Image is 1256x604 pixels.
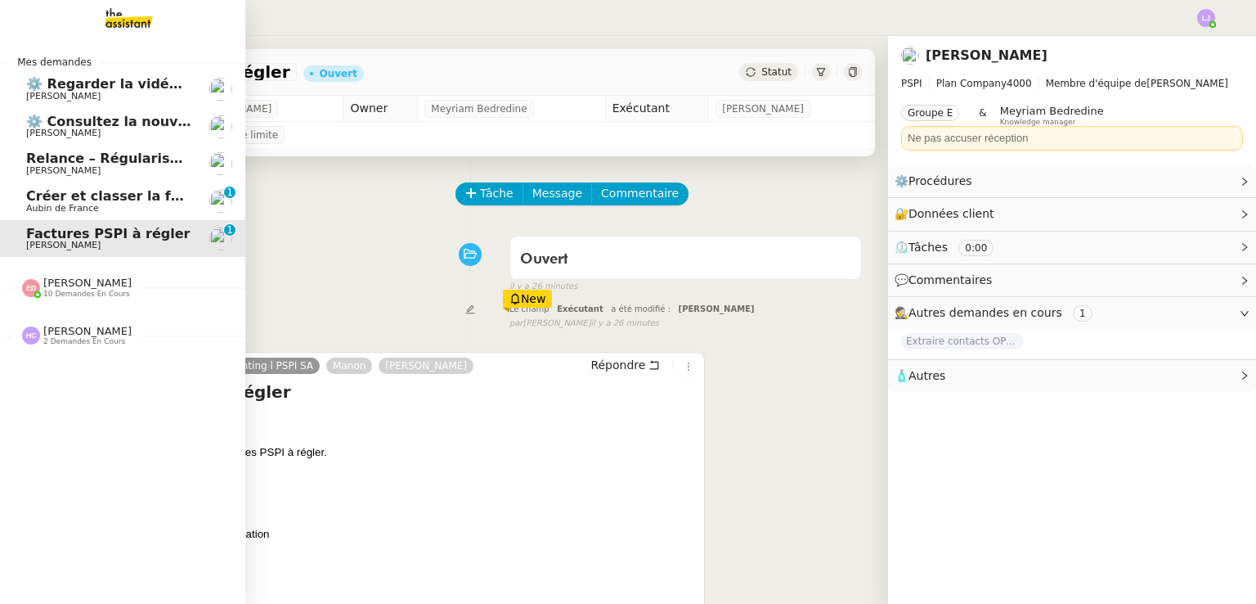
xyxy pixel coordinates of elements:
[901,333,1024,349] span: Extraire contacts OPAL résidents [DEMOGRAPHIC_DATA]
[224,187,235,198] nz-badge-sup: 1
[26,91,101,101] span: [PERSON_NAME]
[926,47,1047,63] a: [PERSON_NAME]
[26,114,352,129] span: ⚙️ Consultez la nouvelle procédure HubSpot
[209,115,232,138] img: users%2FC9SBsJ0duuaSgpQFj5LgoEX8n0o2%2Favatar%2Fec9d51b8-9413-4189-adfb-7be4d8c96a3c
[901,75,1243,92] span: [PERSON_NAME]
[908,241,948,254] span: Tâches
[585,356,666,374] button: Répondre
[936,78,1007,89] span: Plan Company
[895,172,980,191] span: ⚙️
[431,101,527,117] span: Meyriam Bedredine
[605,96,709,122] td: Exécutant
[1197,9,1215,27] img: svg
[26,240,101,250] span: [PERSON_NAME]
[901,105,959,121] nz-tag: Groupe E
[206,358,320,373] a: Accounting l PSPI SA
[509,304,549,313] span: Le champ
[227,224,233,239] p: 1
[503,290,553,308] div: New
[43,337,125,346] span: 2 demandes en cours
[26,203,99,214] span: Aubin de France
[532,184,582,203] span: Message
[590,357,645,373] span: Répondre
[22,327,40,345] img: svg
[895,241,1007,254] span: ⏲️
[901,78,922,89] span: PSPI
[679,304,755,313] span: [PERSON_NAME]
[888,264,1256,296] div: 💬Commentaires
[523,183,592,205] button: Message
[1000,105,1104,126] app-user-label: Knowledge manager
[43,277,132,289] span: [PERSON_NAME]
[1000,118,1076,127] span: Knowledge manager
[895,273,999,286] span: 💬
[908,273,992,286] span: Commentaires
[895,369,945,382] span: 🧴
[209,228,232,250] img: users%2FJFLd9nv9Xedc5sw3Tv0uXAOtmPa2%2Favatar%2F614c234d-a034-4f22-a3a9-e3102a8b8590
[901,47,919,65] img: users%2FJFLd9nv9Xedc5sw3Tv0uXAOtmPa2%2Favatar%2F614c234d-a034-4f22-a3a9-e3102a8b8590
[26,226,190,241] span: Factures PSPI à régler
[908,306,1062,319] span: Autres demandes en cours
[908,130,1236,146] div: Ne pas accuser réception
[320,69,357,79] div: Ouvert
[43,290,130,299] span: 10 demandes en cours
[1046,78,1147,89] span: Membre d'équipe de
[227,187,233,201] p: 1
[888,297,1256,329] div: 🕵️Autres demandes en cours 1
[480,184,514,203] span: Tâche
[908,174,972,187] span: Procédures
[43,325,132,337] span: [PERSON_NAME]
[26,165,101,176] span: [PERSON_NAME]
[1073,305,1092,322] nz-tag: 1
[326,358,372,373] a: Manon
[379,358,473,373] a: [PERSON_NAME]
[958,240,994,256] nz-tag: 0:00
[7,54,101,70] span: Mes demandes
[557,304,603,313] span: Exécutant
[209,152,232,175] img: users%2Fa6PbEmLwvGXylUqKytRPpDpAx153%2Favatar%2Ffanny.png
[520,252,568,267] span: Ouvert
[224,224,235,236] nz-badge-sup: 1
[26,76,291,92] span: ⚙️ Regarder la vidéo Loom HubSpot
[26,128,101,138] span: [PERSON_NAME]
[509,317,523,331] span: par
[591,317,660,331] span: il y a 26 minutes
[1000,105,1104,117] span: Meyriam Bedredine
[26,188,298,204] span: Créer et classer la facture El Khereiji
[209,190,232,213] img: users%2FSclkIUIAuBOhhDrbgjtrSikBoD03%2Favatar%2F48cbc63d-a03d-4817-b5bf-7f7aeed5f2a9
[722,101,804,117] span: [PERSON_NAME]
[888,198,1256,230] div: 🔐Données client
[343,96,418,122] td: Owner
[908,207,994,220] span: Données client
[86,381,698,403] h4: Factures PSPI à régler
[22,279,40,297] img: svg
[601,184,679,203] span: Commentaire
[509,317,659,331] small: [PERSON_NAME]
[908,369,945,382] span: Autres
[888,360,1256,392] div: 🧴Autres
[26,151,399,166] span: Relance – Régularisation du paiement d’assurance
[888,165,1256,197] div: ⚙️Procédures
[895,306,1099,319] span: 🕵️
[1007,78,1032,89] span: 4000
[979,105,986,126] span: &
[455,183,523,205] button: Tâche
[895,205,1001,223] span: 🔐
[591,183,689,205] button: Commentaire
[509,280,578,294] span: il y a 26 minutes
[888,232,1256,264] div: ⏲️Tâches 0:00
[611,304,671,313] span: a été modifié :
[761,66,792,78] span: Statut
[209,78,232,101] img: users%2FC9SBsJ0duuaSgpQFj5LgoEX8n0o2%2Favatar%2Fec9d51b8-9413-4189-adfb-7be4d8c96a3c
